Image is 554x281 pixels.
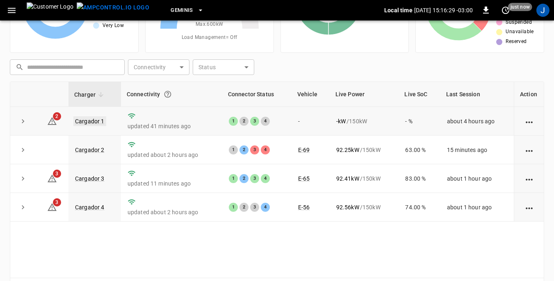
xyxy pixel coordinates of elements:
[399,82,440,107] th: Live SoC
[74,90,106,100] span: Charger
[336,146,392,154] div: / 150 kW
[336,174,392,183] div: / 150 kW
[261,174,270,183] div: 4
[399,107,440,136] td: - %
[514,82,544,107] th: Action
[250,203,259,212] div: 3
[53,198,61,206] span: 3
[196,20,223,29] span: Max. 600 kW
[229,203,238,212] div: 1
[53,170,61,178] span: 3
[171,6,193,15] span: Geminis
[239,203,249,212] div: 2
[127,87,217,102] div: Connectivity
[399,193,440,222] td: 74.00 %
[292,82,330,107] th: Vehicle
[298,204,310,211] a: E-56
[17,115,29,127] button: expand row
[182,34,237,42] span: Load Management = Off
[336,203,359,211] p: 92.56 kW
[167,2,207,18] button: Geminis
[506,38,527,46] span: Reserved
[399,136,440,164] td: 63.00 %
[239,174,249,183] div: 2
[384,6,413,14] p: Local time
[399,164,440,193] td: 83.00 %
[414,6,473,14] p: [DATE] 15:16:29 -03:00
[229,145,238,154] div: 1
[508,3,532,11] span: just now
[27,2,73,18] img: Customer Logo
[336,117,346,125] p: - kW
[75,204,105,211] a: Cargador 4
[17,201,29,213] button: expand row
[336,146,359,154] p: 92.25 kW
[17,144,29,156] button: expand row
[47,117,57,124] a: 2
[239,145,249,154] div: 2
[47,175,57,181] a: 3
[440,107,514,136] td: about 4 hours ago
[524,203,534,211] div: action cell options
[524,146,534,154] div: action cell options
[440,164,514,193] td: about 1 hour ago
[250,145,259,154] div: 3
[298,147,310,153] a: E-69
[440,136,514,164] td: 15 minutes ago
[239,117,249,126] div: 2
[229,117,238,126] div: 1
[128,122,216,130] p: updated 41 minutes ago
[250,117,259,126] div: 3
[336,174,359,183] p: 92.41 kW
[128,179,216,188] p: updated 11 minutes ago
[536,4,549,17] div: profile-icon
[440,193,514,222] td: about 1 hour ago
[440,82,514,107] th: Last Session
[499,4,512,17] button: set refresh interval
[298,175,310,182] a: E-65
[160,87,175,102] button: Connection between the charger and our software.
[73,116,106,126] a: Cargador 1
[250,174,259,183] div: 3
[261,117,270,126] div: 4
[53,112,61,120] span: 2
[17,172,29,185] button: expand row
[47,204,57,210] a: 3
[75,147,105,153] a: Cargador 2
[261,145,270,154] div: 4
[229,174,238,183] div: 1
[77,2,149,13] img: ampcontrol.io logo
[336,117,392,125] div: / 150 kW
[103,22,124,30] span: Very Low
[222,82,292,107] th: Connector Status
[506,18,532,27] span: Suspended
[506,28,533,36] span: Unavailable
[128,208,216,216] p: updated about 2 hours ago
[292,107,330,136] td: -
[75,175,105,182] a: Cargador 3
[330,82,399,107] th: Live Power
[128,151,216,159] p: updated about 2 hours ago
[524,117,534,125] div: action cell options
[336,203,392,211] div: / 150 kW
[524,174,534,183] div: action cell options
[261,203,270,212] div: 4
